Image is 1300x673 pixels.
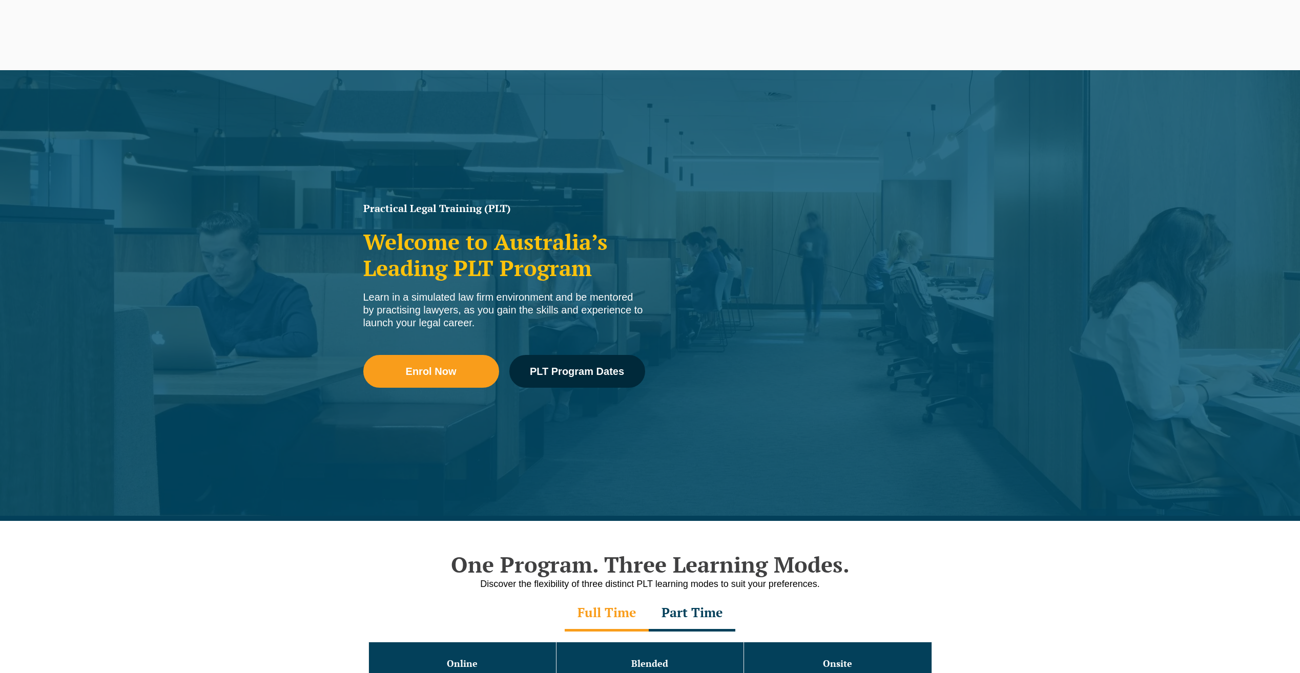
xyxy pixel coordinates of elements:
h2: Welcome to Australia’s Leading PLT Program [363,229,645,281]
h3: Online [370,659,555,669]
h3: Blended [558,659,742,669]
a: Enrol Now [363,355,499,388]
div: Full Time [565,596,649,632]
div: Part Time [649,596,735,632]
h1: Practical Legal Training (PLT) [363,203,645,214]
span: PLT Program Dates [530,366,624,376]
div: Learn in a simulated law firm environment and be mentored by practising lawyers, as you gain the ... [363,291,645,329]
span: Enrol Now [406,366,457,376]
h2: One Program. Three Learning Modes. [358,552,942,577]
h3: Onsite [745,659,930,669]
p: Discover the flexibility of three distinct PLT learning modes to suit your preferences. [358,578,942,591]
a: PLT Program Dates [509,355,645,388]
